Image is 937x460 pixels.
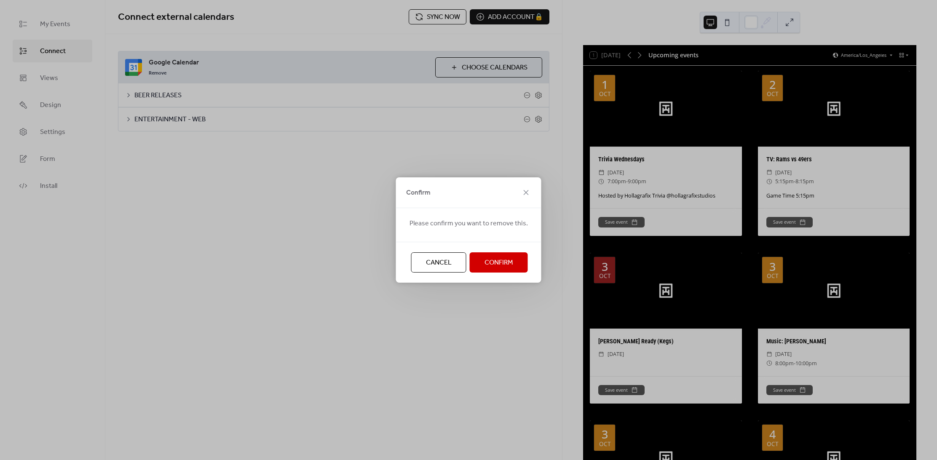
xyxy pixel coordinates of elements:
[411,252,466,273] button: Cancel
[410,219,528,229] span: Please confirm you want to remove this.
[406,188,431,198] span: Confirm
[470,252,528,273] button: Confirm
[426,258,452,268] span: Cancel
[485,258,513,268] span: Confirm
